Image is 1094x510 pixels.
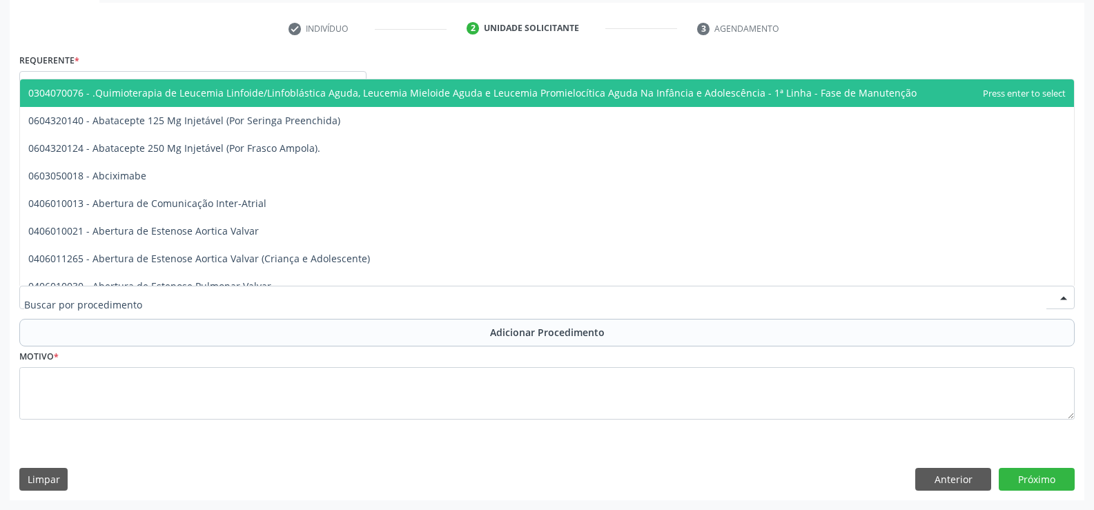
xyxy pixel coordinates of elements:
[484,22,579,35] div: Unidade solicitante
[28,279,271,293] span: 0406010030 - Abertura de Estenose Pulmonar Valvar
[28,224,259,237] span: 0406010021 - Abertura de Estenose Aortica Valvar
[28,86,917,99] span: 0304070076 - .Quimioterapia de Leucemia Linfoide/Linfoblástica Aguda, Leucemia Mieloide Aguda e L...
[24,76,338,90] span: Paciente
[467,22,479,35] div: 2
[28,169,146,182] span: 0603050018 - Abciximabe
[28,114,340,127] span: 0604320140 - Abatacepte 125 Mg Injetável (Por Seringa Preenchida)
[28,141,320,155] span: 0604320124 - Abatacepte 250 Mg Injetável (Por Frasco Ampola).
[24,291,1046,318] input: Buscar por procedimento
[19,50,79,71] label: Requerente
[915,468,991,491] button: Anterior
[999,468,1075,491] button: Próximo
[19,346,59,368] label: Motivo
[28,252,370,265] span: 0406011265 - Abertura de Estenose Aortica Valvar (Criança e Adolescente)
[490,325,605,340] span: Adicionar Procedimento
[28,197,266,210] span: 0406010013 - Abertura de Comunicação Inter-Atrial
[19,319,1075,346] button: Adicionar Procedimento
